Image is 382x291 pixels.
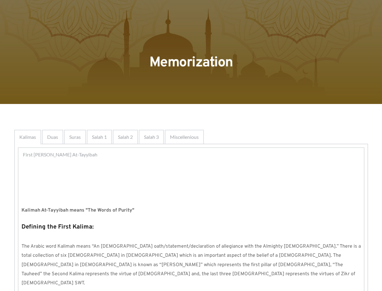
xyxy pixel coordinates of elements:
span: Kalimas [19,133,36,141]
strong: Kalimah At-Tayyibah means "The Words of Purity" [21,207,134,213]
span: Duas [47,133,58,141]
span: The Arabic word Kalimah means “An [DEMOGRAPHIC_DATA] oath/statement/declaration of allegiance wit... [21,243,362,286]
strong: Defining the First Kalima: [21,223,94,231]
span: Salah 2 [118,133,133,141]
span: Memorization [149,54,233,72]
span: First [PERSON_NAME] At-Tayyibah [23,151,97,158]
span: Miscellenious [170,133,199,141]
span: Salah 3 [144,133,159,141]
span: Suras [69,133,81,141]
span: Salah 1 [92,133,107,141]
